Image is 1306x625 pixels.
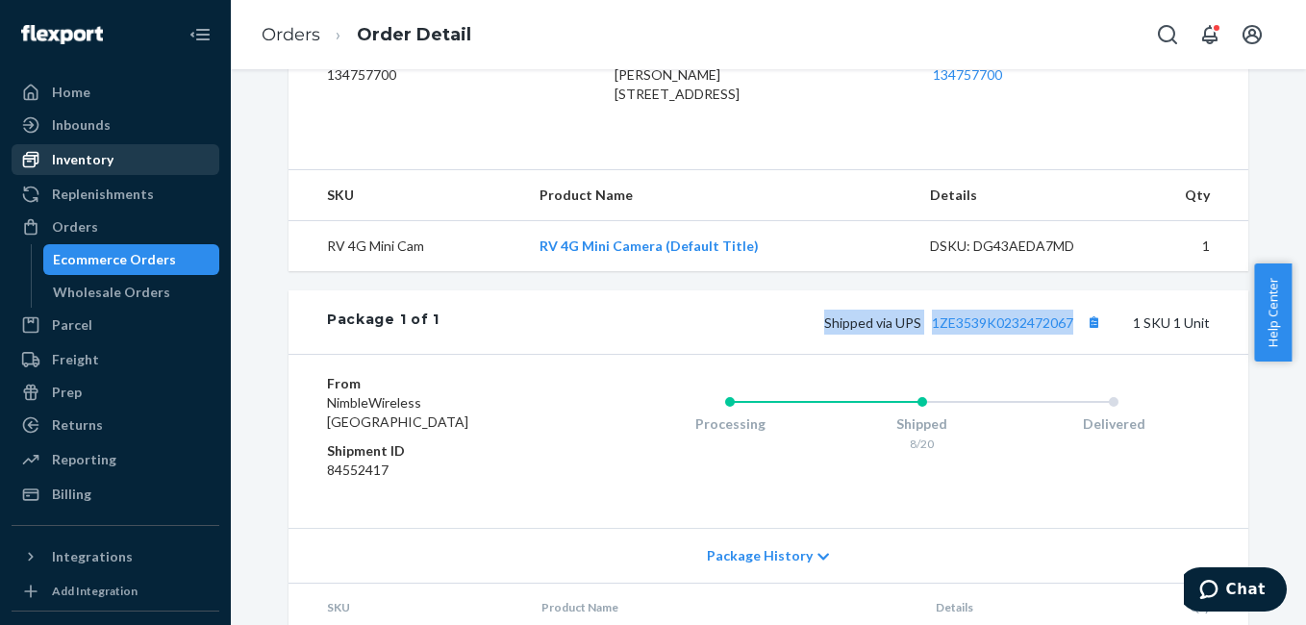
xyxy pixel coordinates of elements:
div: Processing [634,414,826,434]
a: Wholesale Orders [43,277,220,308]
button: Copy tracking number [1081,310,1106,335]
dd: 84552417 [327,461,557,480]
div: Integrations [52,547,133,566]
button: Help Center [1254,263,1292,362]
iframe: Opens a widget where you can chat to one of our agents [1184,567,1287,615]
span: Shipped via UPS [824,314,1106,331]
div: Package 1 of 1 [327,310,440,335]
a: Home [12,77,219,108]
th: Qty [1125,170,1248,221]
a: Billing [12,479,219,510]
div: Orders [52,217,98,237]
div: Wholesale Orders [53,283,170,302]
div: Returns [52,415,103,435]
span: NimbleWireless [GEOGRAPHIC_DATA] [327,394,468,430]
dt: From [327,374,557,393]
button: Open notifications [1191,15,1229,54]
div: Add Integration [52,583,138,599]
dd: 134757700 [327,65,584,85]
div: Parcel [52,315,92,335]
div: 1 SKU 1 Unit [440,310,1210,335]
a: Reporting [12,444,219,475]
a: Inventory [12,144,219,175]
a: Parcel [12,310,219,340]
button: Close Navigation [181,15,219,54]
th: SKU [289,170,524,221]
div: Shipped [826,414,1018,434]
button: Integrations [12,541,219,572]
button: Open account menu [1233,15,1271,54]
div: Prep [52,383,82,402]
div: Home [52,83,90,102]
div: Ecommerce Orders [53,250,176,269]
div: Replenishments [52,185,154,204]
th: Details [915,170,1126,221]
a: 134757700 [933,66,1002,83]
a: Inbounds [12,110,219,140]
a: Freight [12,344,219,375]
div: Billing [52,485,91,504]
td: RV 4G Mini Cam [289,221,524,272]
a: Prep [12,377,219,408]
div: Reporting [52,450,116,469]
div: DSKU: DG43AEDA7MD [930,237,1111,256]
th: Product Name [524,170,915,221]
a: Order Detail [357,24,471,45]
div: Inventory [52,150,113,169]
div: Freight [52,350,99,369]
span: Package History [707,546,813,565]
img: Flexport logo [21,25,103,44]
button: Open Search Box [1148,15,1187,54]
a: Replenishments [12,179,219,210]
dt: Shipment ID [327,441,557,461]
div: 8/20 [826,436,1018,452]
a: Returns [12,410,219,440]
div: Delivered [1017,414,1210,434]
a: Add Integration [12,580,219,603]
a: Orders [12,212,219,242]
a: Orders [262,24,320,45]
a: Ecommerce Orders [43,244,220,275]
ol: breadcrumbs [246,7,487,63]
td: 1 [1125,221,1248,272]
div: Inbounds [52,115,111,135]
a: RV 4G Mini Camera (Default Title) [540,237,759,254]
a: 1ZE3539K0232472067 [932,314,1073,331]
